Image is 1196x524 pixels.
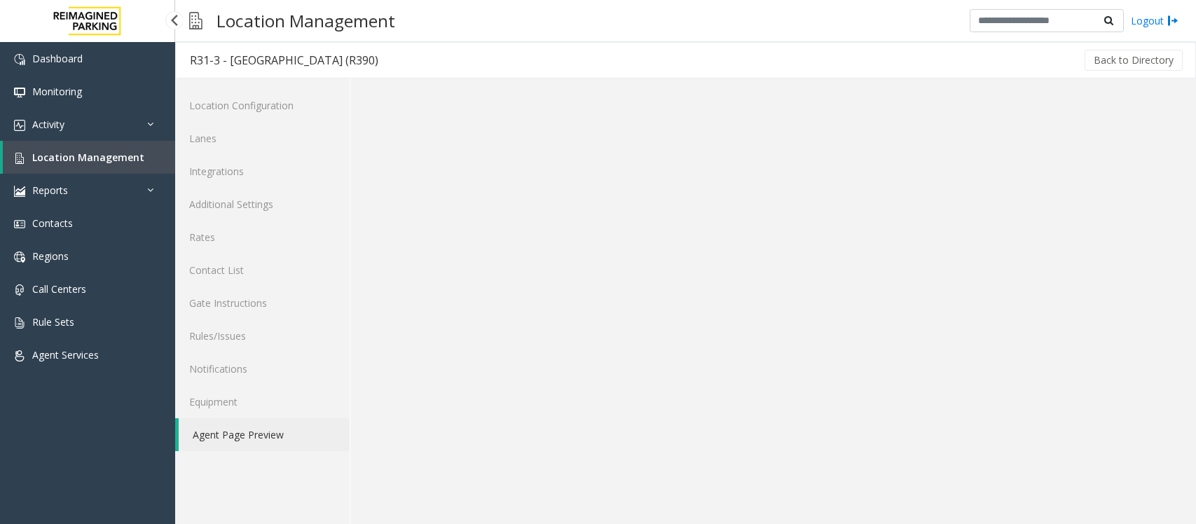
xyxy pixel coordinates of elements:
a: Gate Instructions [175,287,350,319]
img: 'icon' [14,153,25,164]
img: 'icon' [14,317,25,329]
span: Regions [32,249,69,263]
span: Rule Sets [32,315,74,329]
a: Location Configuration [175,89,350,122]
img: pageIcon [189,4,202,38]
img: 'icon' [14,120,25,131]
a: Additional Settings [175,188,350,221]
img: 'icon' [14,350,25,361]
button: Back to Directory [1085,50,1183,71]
a: Contact List [175,254,350,287]
a: Logout [1131,13,1178,28]
a: Location Management [3,141,175,174]
img: 'icon' [14,54,25,65]
span: Location Management [32,151,144,164]
span: Activity [32,118,64,131]
img: 'icon' [14,219,25,230]
a: Rules/Issues [175,319,350,352]
span: Monitoring [32,85,82,98]
span: Dashboard [32,52,83,65]
img: 'icon' [14,186,25,197]
img: 'icon' [14,251,25,263]
span: Call Centers [32,282,86,296]
div: R31-3 - [GEOGRAPHIC_DATA] (R390) [190,51,378,69]
a: Equipment [175,385,350,418]
span: Agent Services [32,348,99,361]
img: 'icon' [14,87,25,98]
a: Rates [175,221,350,254]
a: Integrations [175,155,350,188]
a: Notifications [175,352,350,385]
span: Contacts [32,216,73,230]
span: Reports [32,184,68,197]
a: Lanes [175,122,350,155]
a: Agent Page Preview [179,418,350,451]
img: 'icon' [14,284,25,296]
h3: Location Management [209,4,402,38]
img: logout [1167,13,1178,28]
